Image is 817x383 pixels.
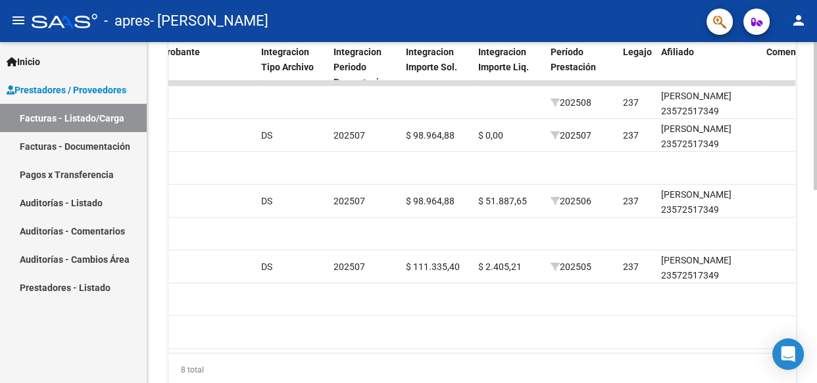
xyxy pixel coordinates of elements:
[478,261,522,272] span: $ 2.405,21
[261,47,314,72] span: Integracion Tipo Archivo
[661,89,756,119] div: [PERSON_NAME] 23572517349
[618,38,656,96] datatable-header-cell: Legajo
[334,47,389,87] span: Integracion Periodo Presentacion
[772,338,804,370] div: Open Intercom Messenger
[137,38,256,96] datatable-header-cell: Comprobante
[478,47,529,72] span: Integracion Importe Liq.
[661,187,756,217] div: [PERSON_NAME] 23572517349
[261,196,272,206] span: DS
[406,47,457,72] span: Integracion Importe Sol.
[623,194,639,209] div: 237
[7,83,126,97] span: Prestadores / Proveedores
[478,130,503,141] span: $ 0,00
[334,261,365,272] span: 202507
[328,38,401,96] datatable-header-cell: Integracion Periodo Presentacion
[256,38,328,96] datatable-header-cell: Integracion Tipo Archivo
[551,261,591,272] span: 202505
[150,7,268,35] span: - [PERSON_NAME]
[261,130,272,141] span: DS
[104,7,150,35] span: - apres
[473,38,545,96] datatable-header-cell: Integracion Importe Liq.
[143,47,200,57] span: Comprobante
[551,196,591,206] span: 202506
[334,130,365,141] span: 202507
[334,196,365,206] span: 202507
[401,38,473,96] datatable-header-cell: Integracion Importe Sol.
[551,47,596,72] span: Período Prestación
[406,196,455,206] span: $ 98.964,88
[261,261,272,272] span: DS
[11,12,26,28] mat-icon: menu
[661,253,756,283] div: [PERSON_NAME] 23572517349
[406,261,460,272] span: $ 111.335,40
[623,259,639,275] div: 237
[478,196,527,206] span: $ 51.887,65
[7,55,40,69] span: Inicio
[551,97,591,108] span: 202508
[791,12,806,28] mat-icon: person
[623,47,652,57] span: Legajo
[623,95,639,110] div: 237
[545,38,618,96] datatable-header-cell: Período Prestación
[661,122,756,152] div: [PERSON_NAME] 23572517349
[551,130,591,141] span: 202507
[661,47,694,57] span: Afiliado
[406,130,455,141] span: $ 98.964,88
[623,128,639,143] div: 237
[656,38,761,96] datatable-header-cell: Afiliado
